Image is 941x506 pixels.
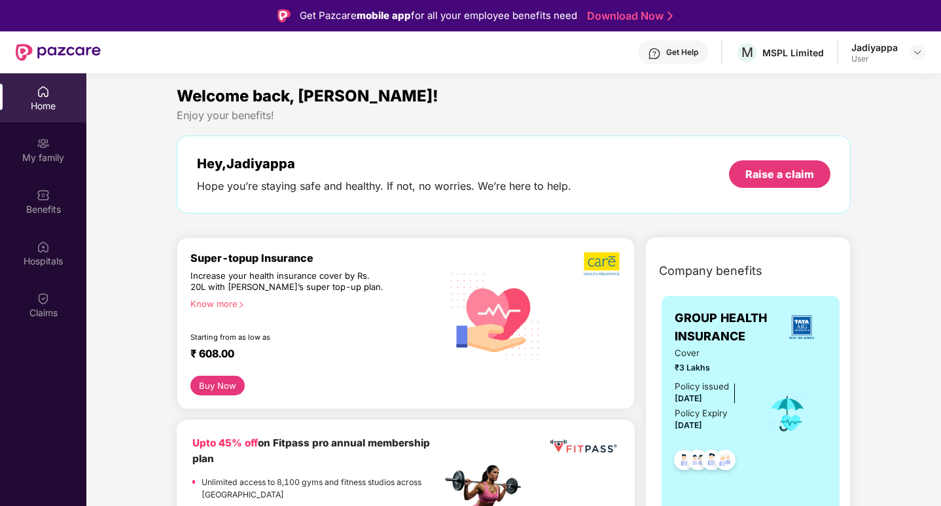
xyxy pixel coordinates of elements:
[37,137,50,150] img: svg+xml;base64,PHN2ZyB3aWR0aD0iMjAiIGhlaWdodD0iMjAiIHZpZXdCb3g9IjAgMCAyMCAyMCIgZmlsbD0ibm9uZSIgeG...
[300,8,577,24] div: Get Pazcare for all your employee benefits need
[202,476,441,501] p: Unlimited access to 8,100 gyms and fitness studios across [GEOGRAPHIC_DATA]
[37,292,50,305] img: svg+xml;base64,PHN2ZyBpZD0iQ2xhaW0iIHhtbG5zPSJodHRwOi8vd3d3LnczLm9yZy8yMDAwL3N2ZyIgd2lkdGg9IjIwIi...
[238,301,245,308] span: right
[190,333,386,342] div: Starting from as low as
[587,9,669,23] a: Download Now
[709,446,741,478] img: svg+xml;base64,PHN2ZyB4bWxucz0iaHR0cDovL3d3dy53My5vcmcvMjAwMC9zdmciIHdpZHRoPSI0OC45NDMiIGhlaWdodD...
[745,167,814,181] div: Raise a claim
[675,309,776,346] span: GROUP HEALTH INSURANCE
[37,85,50,98] img: svg+xml;base64,PHN2ZyBpZD0iSG9tZSIgeG1sbnM9Imh0dHA6Ly93d3cudzMub3JnLzIwMDAvc3ZnIiB3aWR0aD0iMjAiIG...
[177,109,851,122] div: Enjoy your benefits!
[192,437,258,449] b: Upto 45% off
[190,251,442,264] div: Super-topup Insurance
[762,46,824,59] div: MSPL Limited
[659,262,762,280] span: Company benefits
[682,446,714,478] img: svg+xml;base64,PHN2ZyB4bWxucz0iaHR0cDovL3d3dy53My5vcmcvMjAwMC9zdmciIHdpZHRoPSI0OC45MTUiIGhlaWdodD...
[190,376,245,395] button: Buy Now
[192,437,430,465] b: on Fitpass pro annual membership plan
[357,9,411,22] strong: mobile app
[16,44,101,61] img: New Pazcare Logo
[696,446,728,478] img: svg+xml;base64,PHN2ZyB4bWxucz0iaHR0cDovL3d3dy53My5vcmcvMjAwMC9zdmciIHdpZHRoPSI0OC45NDMiIGhlaWdodD...
[277,9,291,22] img: Logo
[37,189,50,202] img: svg+xml;base64,PHN2ZyBpZD0iQmVuZWZpdHMiIHhtbG5zPSJodHRwOi8vd3d3LnczLm9yZy8yMDAwL3N2ZyIgd2lkdGg9Ij...
[648,47,661,60] img: svg+xml;base64,PHN2ZyBpZD0iSGVscC0zMngzMiIgeG1sbnM9Imh0dHA6Ly93d3cudzMub3JnLzIwMDAvc3ZnIiB3aWR0aD...
[766,392,809,435] img: icon
[197,156,571,172] div: Hey, Jadiyappa
[851,41,898,54] div: Jadiyappa
[177,86,438,105] span: Welcome back, [PERSON_NAME]!
[675,407,727,420] div: Policy Expiry
[851,54,898,64] div: User
[675,393,702,403] span: [DATE]
[584,251,621,276] img: b5dec4f62d2307b9de63beb79f102df3.png
[37,240,50,253] img: svg+xml;base64,PHN2ZyBpZD0iSG9zcGl0YWxzIiB4bWxucz0iaHR0cDovL3d3dy53My5vcmcvMjAwMC9zdmciIHdpZHRoPS...
[442,259,550,368] img: svg+xml;base64,PHN2ZyB4bWxucz0iaHR0cDovL3d3dy53My5vcmcvMjAwMC9zdmciIHhtbG5zOnhsaW5rPSJodHRwOi8vd3...
[675,361,749,374] span: ₹3 Lakhs
[190,270,385,293] div: Increase your health insurance cover by Rs. 20L with [PERSON_NAME]’s super top-up plan.
[190,347,429,363] div: ₹ 608.00
[548,435,619,458] img: fppp.png
[784,310,819,345] img: insurerLogo
[668,446,700,478] img: svg+xml;base64,PHN2ZyB4bWxucz0iaHR0cDovL3d3dy53My5vcmcvMjAwMC9zdmciIHdpZHRoPSI0OC45NDMiIGhlaWdodD...
[197,179,571,193] div: Hope you’re staying safe and healthy. If not, no worries. We’re here to help.
[190,298,434,308] div: Know more
[666,47,698,58] div: Get Help
[675,420,702,430] span: [DATE]
[912,47,923,58] img: svg+xml;base64,PHN2ZyBpZD0iRHJvcGRvd24tMzJ4MzIiIHhtbG5zPSJodHRwOi8vd3d3LnczLm9yZy8yMDAwL3N2ZyIgd2...
[667,9,673,23] img: Stroke
[741,45,753,60] span: M
[675,346,749,360] span: Cover
[675,380,729,393] div: Policy issued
